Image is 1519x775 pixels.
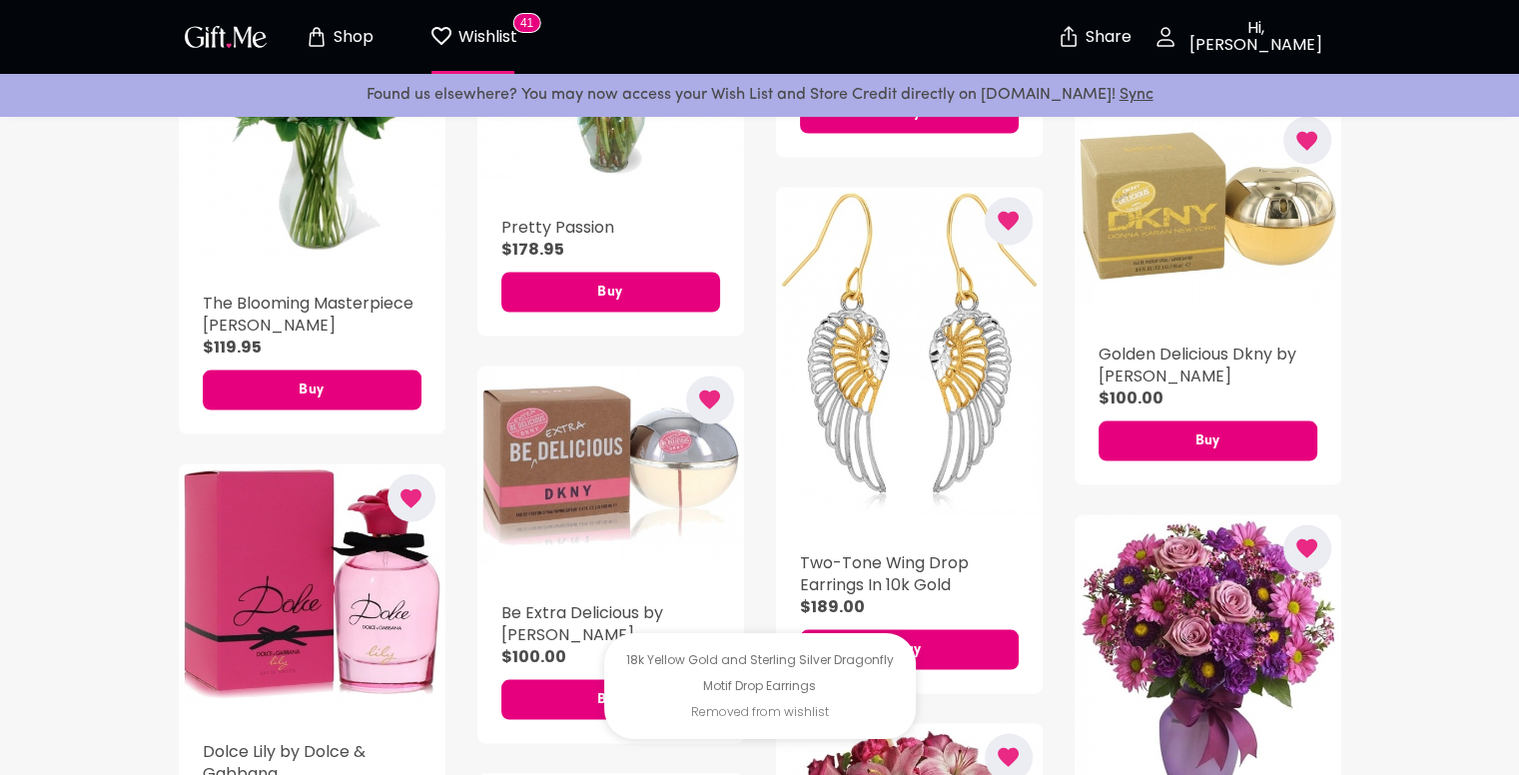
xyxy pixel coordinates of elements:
[203,292,421,336] h5: The Blooming Masterpiece [PERSON_NAME]
[1099,429,1317,451] span: Buy
[501,238,720,260] p: $178.95
[203,379,421,400] span: Buy
[181,22,271,51] img: GiftMe Logo
[1141,5,1341,69] button: Hi, [PERSON_NAME]
[1081,29,1132,46] p: Share
[618,699,902,725] p: Removed from wishlist
[1099,420,1317,460] button: Buy
[501,281,720,303] span: Buy
[1057,25,1081,49] img: secure
[285,5,394,69] button: Store page
[501,679,720,719] button: Buy
[501,645,720,667] p: $100.00
[800,595,1019,617] p: $189.00
[501,272,720,312] button: Buy
[501,688,720,710] span: Buy
[1099,387,1317,408] p: $100.00
[16,82,1503,108] p: Found us elsewhere? You may now access your Wish List and Store Credit directly on [DOMAIN_NAME]!
[776,187,1043,517] div: Two-Tone Wing Drop Earrings In 10k Gold
[501,216,720,238] h5: Pretty Passion
[1120,87,1153,103] a: Sync
[1075,106,1341,308] div: Golden Delicious Dkny by Donna Karan
[1060,2,1130,72] button: Share
[1099,343,1317,387] h5: Golden Delicious Dkny by [PERSON_NAME]
[179,463,445,706] div: Dolce Lily by Dolce & Gabbana
[453,24,517,50] p: Wishlist
[179,25,273,49] button: GiftMe Logo
[1177,20,1329,54] p: Hi, [PERSON_NAME]
[203,336,421,358] p: $119.95
[203,370,421,409] button: Buy
[800,551,1019,595] h5: Two-Tone Wing Drop Earrings In 10k Gold
[618,647,902,699] p: 18k Yellow Gold and Sterling Silver Dragonfly Motif Drop Earrings
[501,601,720,645] h5: Be Extra Delicious by [PERSON_NAME]
[329,29,374,46] p: Shop
[477,366,744,567] div: Be Extra Delicious by Donna Karan
[418,5,528,69] button: Wishlist page
[513,13,540,33] span: 41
